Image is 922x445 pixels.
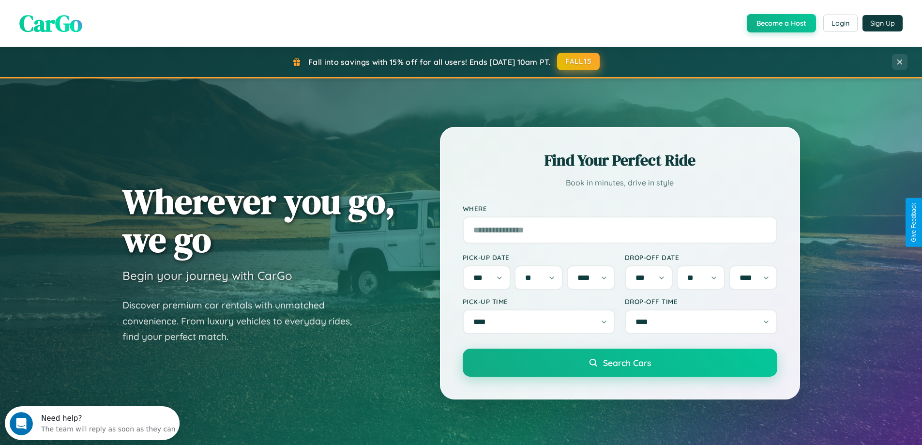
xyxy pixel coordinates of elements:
[308,57,551,67] span: Fall into savings with 15% off for all users! Ends [DATE] 10am PT.
[36,16,171,26] div: The team will reply as soon as they can
[625,253,777,261] label: Drop-off Date
[625,297,777,306] label: Drop-off Time
[463,204,777,213] label: Where
[36,8,171,16] div: Need help?
[5,406,180,440] iframe: Intercom live chat discovery launcher
[603,357,651,368] span: Search Cars
[747,14,816,32] button: Become a Host
[463,349,777,377] button: Search Cars
[122,297,364,345] p: Discover premium car rentals with unmatched convenience. From luxury vehicles to everyday rides, ...
[823,15,858,32] button: Login
[463,150,777,171] h2: Find Your Perfect Ride
[463,253,615,261] label: Pick-up Date
[19,7,82,39] span: CarGo
[862,15,903,31] button: Sign Up
[910,203,917,242] div: Give Feedback
[122,182,395,259] h1: Wherever you go, we go
[10,412,33,435] iframe: Intercom live chat
[4,4,180,31] div: Open Intercom Messenger
[122,268,292,283] h3: Begin your journey with CarGo
[463,297,615,306] label: Pick-up Time
[463,176,777,190] p: Book in minutes, drive in style
[557,53,600,70] button: FALL15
